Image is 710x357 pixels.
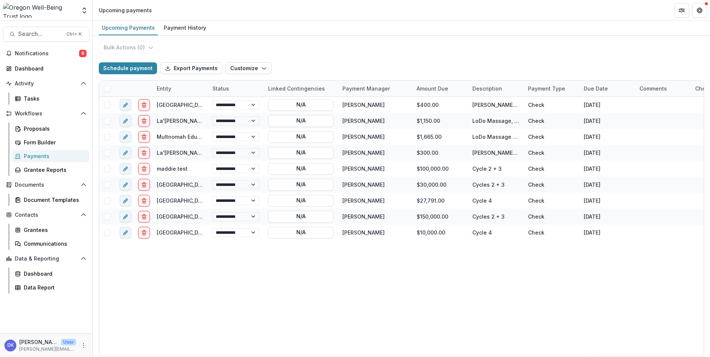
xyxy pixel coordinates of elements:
[19,346,76,353] p: [PERSON_NAME][EMAIL_ADDRESS][DOMAIN_NAME]
[15,50,79,57] span: Notifications
[157,118,207,124] a: La'[PERSON_NAME]
[138,211,150,223] button: delete
[24,270,84,278] div: Dashboard
[524,81,579,96] div: Payment Type
[3,27,89,42] button: Search...
[412,225,468,240] div: $10,000.00
[138,131,150,143] button: delete
[99,6,152,14] div: Upcoming payments
[472,165,502,173] div: Cycle 2 + 3
[342,181,385,189] div: [PERSON_NAME]
[79,50,87,57] span: 6
[24,95,84,102] div: Tasks
[635,81,691,96] div: Comments
[3,62,89,75] a: Dashboard
[579,225,635,240] div: [DATE]
[579,81,635,96] div: Due Date
[579,193,635,209] div: [DATE]
[524,97,579,113] div: Check
[579,129,635,145] div: [DATE]
[120,211,131,223] button: edit
[12,194,89,206] a: Document Templates
[65,30,83,38] div: Ctrl + K
[99,62,157,74] button: Schedule payment
[120,131,131,143] button: edit
[264,81,338,96] div: Linked Contingencies
[268,131,333,143] button: N/A
[138,147,150,159] button: delete
[342,117,385,125] div: [PERSON_NAME]
[19,338,58,346] p: [PERSON_NAME]
[268,211,333,223] button: N/A
[3,3,76,18] img: Oregon Well-Being Trust logo
[524,209,579,225] div: Check
[15,256,78,262] span: Data & Reporting
[338,85,394,92] div: Payment Manager
[157,213,209,220] a: [GEOGRAPHIC_DATA]
[412,145,468,161] div: $300.00
[412,129,468,145] div: $1,665.00
[3,209,89,221] button: Open Contacts
[268,115,333,127] button: N/A
[412,81,468,96] div: Amount Due
[138,163,150,175] button: delete
[524,129,579,145] div: Check
[342,165,385,173] div: [PERSON_NAME]
[24,125,84,132] div: Proposals
[342,101,385,109] div: [PERSON_NAME]
[3,179,89,191] button: Open Documents
[120,227,131,239] button: edit
[161,21,209,35] a: Payment History
[342,197,385,204] div: [PERSON_NAME]
[338,81,412,96] div: Payment Manager
[268,163,333,175] button: N/A
[472,229,492,236] div: Cycle 4
[524,177,579,193] div: Check
[472,213,505,220] div: Cycles 2 + 3
[579,85,612,92] div: Due Date
[120,195,131,207] button: edit
[79,3,89,18] button: Open entity switcher
[524,225,579,240] div: Check
[412,85,453,92] div: Amount Due
[120,179,131,191] button: edit
[579,145,635,161] div: [DATE]
[120,115,131,127] button: edit
[412,177,468,193] div: $30,000.00
[635,85,671,92] div: Comments
[268,99,333,111] button: N/A
[579,209,635,225] div: [DATE]
[12,238,89,250] a: Communications
[524,145,579,161] div: Check
[152,81,208,96] div: Entity
[15,111,78,117] span: Workflows
[674,3,689,18] button: Partners
[524,161,579,177] div: Check
[161,22,209,33] div: Payment History
[12,150,89,162] a: Payments
[157,102,209,108] a: [GEOGRAPHIC_DATA]
[12,164,89,176] a: Grantee Reports
[15,182,78,188] span: Documents
[157,150,207,156] a: La'[PERSON_NAME]
[468,81,524,96] div: Description
[412,97,468,113] div: $400.00
[3,48,89,59] button: Notifications6
[18,30,62,37] span: Search...
[24,138,84,146] div: Form Builder
[12,122,89,135] a: Proposals
[208,81,264,96] div: Status
[99,21,158,35] a: Upcoming Payments
[138,195,150,207] button: delete
[579,97,635,113] div: [DATE]
[61,339,76,345] p: User
[24,166,84,174] div: Grantee Reports
[15,212,78,218] span: Contacts
[12,224,89,236] a: Grantees
[3,253,89,265] button: Open Data & Reporting
[268,179,333,191] button: N/A
[99,22,158,33] div: Upcoming Payments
